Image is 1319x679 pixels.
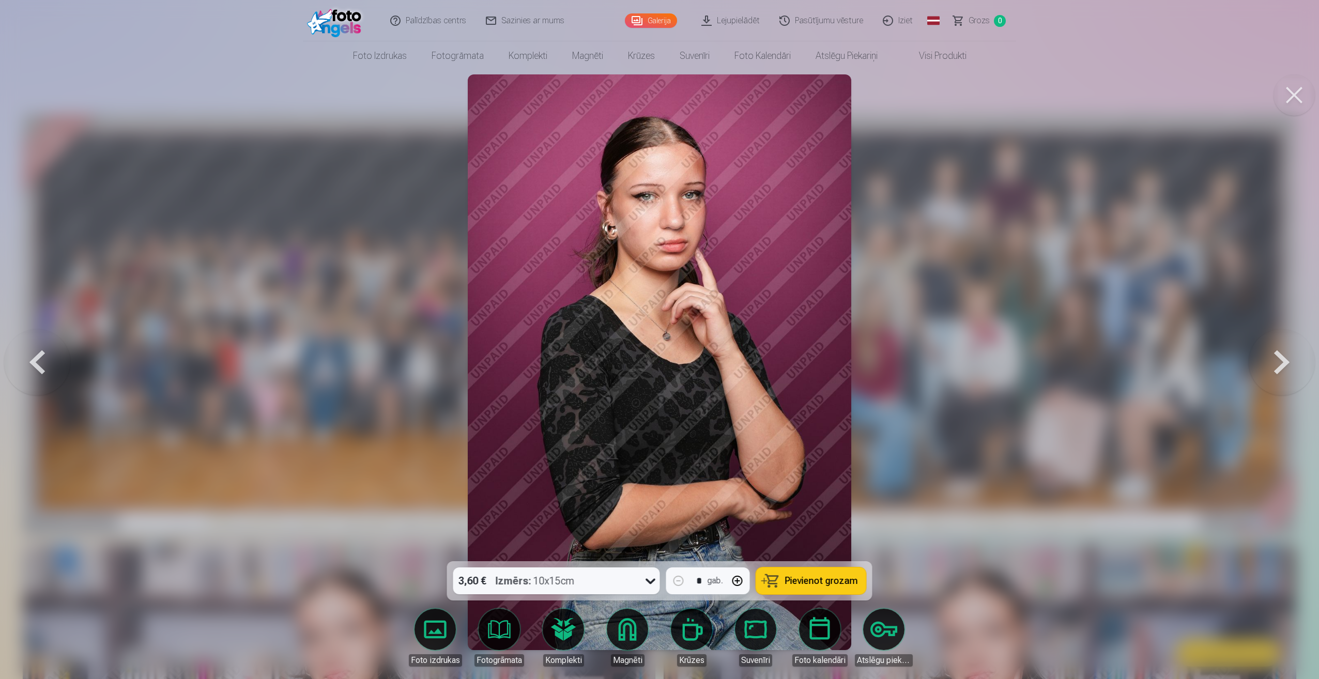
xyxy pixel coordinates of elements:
div: Magnēti [611,654,645,667]
a: Fotogrāmata [470,609,528,667]
a: Krūzes [663,609,720,667]
a: Suvenīri [727,609,785,667]
strong: Izmērs : [496,574,531,588]
div: Atslēgu piekariņi [855,654,913,667]
div: Foto izdrukas [409,654,462,667]
a: Foto kalendāri [722,41,803,70]
span: Pievienot grozam [785,576,858,585]
a: Atslēgu piekariņi [803,41,890,70]
div: Komplekti [543,654,584,667]
a: Foto izdrukas [406,609,464,667]
a: Suvenīri [667,41,722,70]
a: Fotogrāmata [419,41,496,70]
a: Komplekti [534,609,592,667]
img: /fa1 [307,4,366,37]
div: gab. [708,575,723,587]
a: Krūzes [616,41,667,70]
a: Atslēgu piekariņi [855,609,913,667]
a: Galerija [625,13,677,28]
a: Foto kalendāri [791,609,849,667]
div: Fotogrāmata [474,654,524,667]
span: 0 [994,15,1006,27]
button: Pievienot grozam [756,567,866,594]
div: Suvenīri [739,654,772,667]
a: Visi produkti [890,41,979,70]
a: Foto izdrukas [341,41,419,70]
div: Foto kalendāri [792,654,848,667]
a: Magnēti [599,609,656,667]
div: 10x15cm [496,567,575,594]
div: 3,60 € [453,567,492,594]
a: Magnēti [560,41,616,70]
div: Krūzes [677,654,707,667]
span: Grozs [969,14,990,27]
a: Komplekti [496,41,560,70]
